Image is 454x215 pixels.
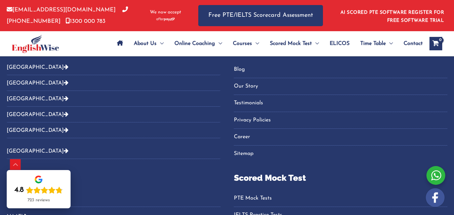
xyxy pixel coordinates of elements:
[330,32,349,55] span: ELICOS
[7,91,220,107] button: [GEOGRAPHIC_DATA]
[150,9,181,16] span: We now accept
[324,32,355,55] a: ELICOS
[134,32,157,55] span: About Us
[7,128,69,133] a: [GEOGRAPHIC_DATA]
[234,193,448,204] a: PTE Mock Tests
[7,122,220,138] button: [GEOGRAPHIC_DATA]
[12,35,59,53] img: cropped-ew-logo
[234,43,448,168] aside: Footer Widget 3
[386,32,393,55] span: Menu Toggle
[234,172,448,184] p: Scored Mock Test
[252,32,259,55] span: Menu Toggle
[28,198,50,203] div: 723 reviews
[234,64,448,160] nav: Menu
[7,7,116,13] a: [EMAIL_ADDRESS][DOMAIN_NAME]
[7,75,220,91] button: [GEOGRAPHIC_DATA]
[426,188,445,207] img: white-facebook.png
[7,64,220,75] button: [GEOGRAPHIC_DATA]
[7,7,128,24] a: [PHONE_NUMBER]
[14,185,24,195] div: 4.8
[336,5,447,26] aside: Header Widget 1
[112,32,423,55] nav: Site Navigation: Main Menu
[156,17,175,21] img: Afterpay-Logo
[270,32,312,55] span: Scored Mock Test
[233,32,252,55] span: Courses
[404,32,423,55] span: Contact
[7,43,220,164] aside: Footer Widget 2
[66,18,106,24] a: 1300 000 783
[234,131,448,143] a: Career
[312,32,319,55] span: Menu Toggle
[234,64,448,75] a: Blog
[340,10,444,23] a: AI SCORED PTE SOFTWARE REGISTER FOR FREE SOFTWARE TRIAL
[215,32,222,55] span: Menu Toggle
[174,32,215,55] span: Online Coaching
[7,193,220,204] a: PTE
[14,185,63,195] div: Rating: 4.8 out of 5
[169,32,228,55] a: Online CoachingMenu Toggle
[264,32,324,55] a: Scored Mock TestMenu Toggle
[157,32,164,55] span: Menu Toggle
[234,115,448,126] a: Privacy Policies
[7,172,220,184] p: Courses
[7,149,69,154] a: [GEOGRAPHIC_DATA]
[360,32,386,55] span: Time Table
[7,107,220,122] button: [GEOGRAPHIC_DATA]
[228,32,264,55] a: CoursesMenu Toggle
[355,32,398,55] a: Time TableMenu Toggle
[7,193,220,207] nav: Menu
[234,148,448,159] a: Sitemap
[398,32,423,55] a: Contact
[234,81,448,92] a: Our Story
[128,32,169,55] a: About UsMenu Toggle
[7,143,220,159] button: [GEOGRAPHIC_DATA]
[234,98,448,109] a: Testimonials
[198,5,323,26] a: Free PTE/IELTS Scorecard Assessment
[429,37,442,50] a: View Shopping Cart, empty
